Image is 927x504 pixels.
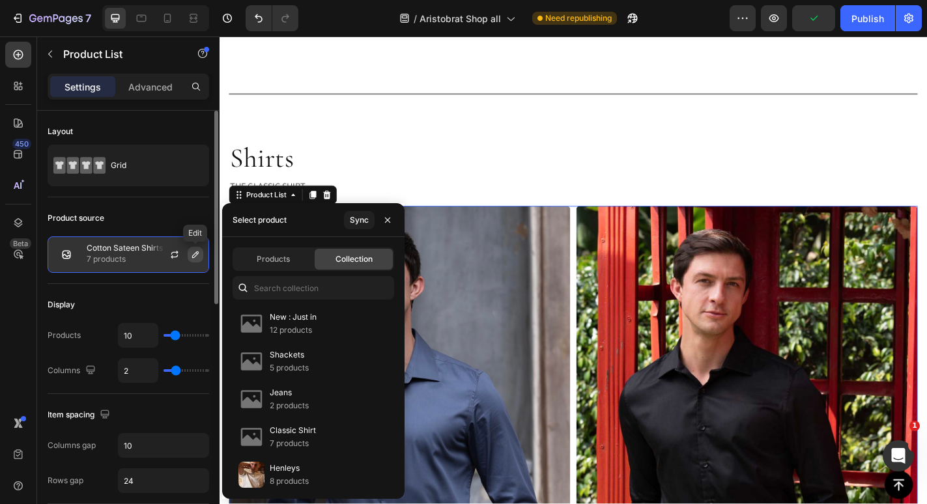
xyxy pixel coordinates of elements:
[270,386,309,399] p: Jeans
[111,150,190,180] div: Grid
[48,212,104,224] div: Product source
[48,475,83,486] div: Rows gap
[909,421,920,431] span: 1
[270,324,317,337] p: 12 products
[12,139,31,149] div: 450
[119,324,158,347] input: Auto
[233,276,394,300] input: Search collection
[48,126,73,137] div: Layout
[257,253,290,265] span: Products
[63,46,174,62] p: Product List
[270,399,309,412] p: 2 products
[48,329,81,341] div: Products
[233,214,287,226] div: Select product
[48,299,75,311] div: Display
[344,211,375,229] button: Sync
[48,406,113,424] div: Item spacing
[10,156,771,177] div: Rich Text Editor. Editing area: main
[270,437,316,450] p: 7 products
[128,80,173,94] p: Advanced
[220,36,927,504] iframe: Design area
[545,12,612,24] span: Need republishing
[414,12,417,25] span: /
[270,462,309,475] p: Henleys
[27,169,76,181] div: Product List
[350,214,369,226] div: Sync
[119,434,208,457] input: Auto
[48,362,98,380] div: Columns
[119,359,158,382] input: Auto
[270,348,309,361] p: Shackets
[270,361,309,374] p: 5 products
[238,424,264,450] img: collections
[420,12,501,25] span: Aristobrat Shop all
[10,114,771,156] h2: Shirts
[238,348,264,374] img: collections
[246,5,298,31] div: Undo/Redo
[840,5,895,31] button: Publish
[53,242,79,268] img: collection feature img
[270,424,316,437] p: Classic Shirt
[238,462,264,488] img: collections
[87,253,163,266] p: 7 products
[10,238,31,249] div: Beta
[270,475,309,488] p: 8 products
[64,80,101,94] p: Settings
[335,253,373,265] span: Collection
[238,386,264,412] img: collections
[12,157,770,176] p: THE CLASSIC SHIRT
[5,5,97,31] button: 7
[270,311,317,324] p: New : Just in
[85,10,91,26] p: 7
[119,469,208,492] input: Auto
[238,311,264,337] img: collections
[87,244,163,253] p: Cotton Sateen Shirts
[883,440,914,471] iframe: Intercom live chat
[48,440,96,451] div: Columns gap
[851,12,884,25] div: Publish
